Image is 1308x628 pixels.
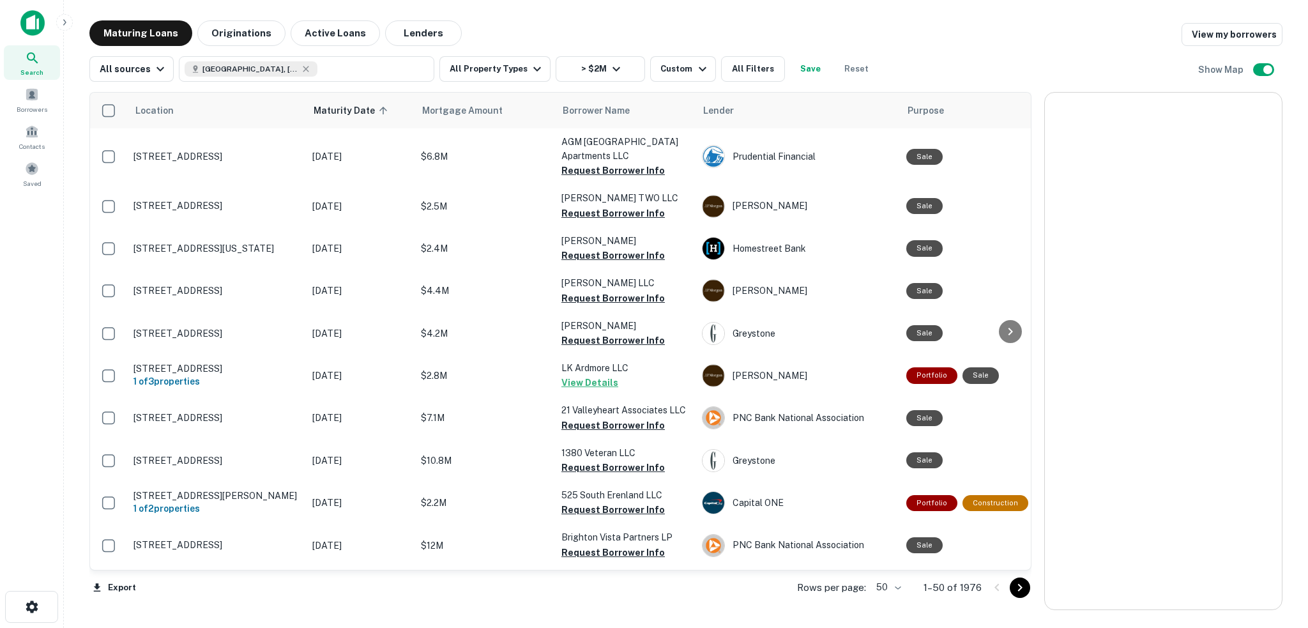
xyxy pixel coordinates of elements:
p: $7.1M [421,411,549,425]
p: LK Ardmore LLC [561,361,689,375]
div: Homestreet Bank [702,237,894,260]
p: [STREET_ADDRESS] [133,412,300,424]
p: [STREET_ADDRESS] [133,363,300,374]
iframe: Chat Widget [1244,526,1308,587]
div: This is a portfolio loan with 3 properties [906,367,957,383]
button: Request Borrower Info [561,248,665,263]
img: picture [703,407,724,429]
p: $12M [421,539,549,553]
p: 1–50 of 1976 [924,580,982,595]
p: [PERSON_NAME] TWO LLC [561,191,689,205]
div: This loan purpose was for construction [962,495,1028,511]
div: Sale [906,410,943,426]
button: [GEOGRAPHIC_DATA], [GEOGRAPHIC_DATA], [GEOGRAPHIC_DATA] [179,56,434,82]
button: > $2M [556,56,645,82]
span: Saved [23,178,42,188]
div: This is a portfolio loan with 2 properties [906,495,957,511]
p: [DATE] [312,326,408,341]
span: Borrowers [17,104,47,114]
h6: 1 of 2 properties [133,502,300,516]
p: Brighton Vista Partners LP [561,530,689,544]
button: Request Borrower Info [561,333,665,348]
div: [PERSON_NAME] [702,279,894,302]
img: picture [703,146,724,167]
span: [GEOGRAPHIC_DATA], [GEOGRAPHIC_DATA], [GEOGRAPHIC_DATA] [202,63,298,75]
button: Lenders [385,20,462,46]
p: [STREET_ADDRESS] [133,455,300,466]
p: $2.4M [421,241,549,256]
p: [PERSON_NAME] [561,319,689,333]
p: [STREET_ADDRESS] [133,151,300,162]
span: Borrower Name [563,103,630,118]
span: Location [135,103,174,118]
th: Purpose [900,93,1035,128]
div: Sale [906,240,943,256]
div: Custom [660,61,710,77]
button: Request Borrower Info [561,460,665,475]
img: picture [703,450,724,471]
div: PNC Bank National Association [702,534,894,557]
a: View my borrowers [1182,23,1282,46]
button: View Details [561,375,618,390]
button: Export [89,578,139,597]
p: $2.8M [421,369,549,383]
span: Purpose [908,103,944,118]
p: [DATE] [312,454,408,468]
p: [DATE] [312,369,408,383]
th: Borrower Name [555,93,696,128]
p: [PERSON_NAME] [561,234,689,248]
button: Save your search to get updates of matches that match your search criteria. [790,56,831,82]
h6: Show Map [1198,63,1245,77]
p: [STREET_ADDRESS] [133,200,300,211]
p: [STREET_ADDRESS][PERSON_NAME] [133,490,300,502]
img: picture [703,195,724,217]
p: [DATE] [312,539,408,553]
p: $2.2M [421,496,549,510]
p: 21 Valleyheart Associates LLC [561,403,689,417]
th: Mortgage Amount [414,93,555,128]
p: [DATE] [312,149,408,164]
p: [STREET_ADDRESS] [133,285,300,296]
button: All Filters [721,56,785,82]
p: 525 South Erenland LLC [561,488,689,502]
div: PNC Bank National Association [702,406,894,429]
span: Mortgage Amount [422,103,519,118]
div: Saved [4,157,60,191]
button: Originations [197,20,285,46]
p: Rows per page: [797,580,866,595]
button: Reset [836,56,877,82]
span: Maturity Date [314,103,392,118]
div: Sale [906,198,943,214]
p: [PERSON_NAME] LLC [561,276,689,290]
p: $4.2M [421,326,549,341]
img: picture [703,323,724,344]
p: [DATE] [312,496,408,510]
h6: 1 of 3 properties [133,374,300,388]
p: [STREET_ADDRESS] [133,328,300,339]
th: Maturity Date [306,93,414,128]
button: Request Borrower Info [561,502,665,517]
span: Contacts [19,141,45,151]
button: Request Borrower Info [561,291,665,306]
p: [DATE] [312,284,408,298]
div: Greystone [702,322,894,345]
div: Sale [906,452,943,468]
p: 1380 Veteran LLC [561,446,689,460]
div: Greystone [702,449,894,472]
button: Request Borrower Info [561,418,665,433]
div: Sale [906,283,943,299]
a: Borrowers [4,82,60,117]
img: capitalize-icon.png [20,10,45,36]
p: [DATE] [312,241,408,256]
img: picture [703,492,724,514]
p: $10.8M [421,454,549,468]
div: [PERSON_NAME] [702,195,894,218]
button: Request Borrower Info [561,163,665,178]
div: Contacts [4,119,60,154]
p: [STREET_ADDRESS][US_STATE] [133,243,300,254]
p: [DATE] [312,199,408,213]
a: Search [4,45,60,80]
div: Sale [906,325,943,341]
